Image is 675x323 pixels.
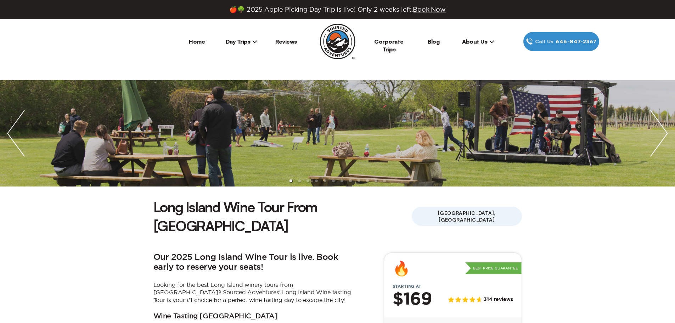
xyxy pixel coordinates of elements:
li: slide item 3 [306,179,309,182]
li: slide item 12 [383,179,386,182]
span: Call Us [533,38,556,45]
div: 🔥 [393,261,410,275]
h2: Our 2025 Long Island Wine Tour is live. Book early to reserve your seats! [153,252,352,273]
span: Book Now [413,6,446,13]
a: Corporate Trips [374,38,404,53]
h3: Wine Tasting [GEOGRAPHIC_DATA] [153,312,278,321]
span: 🍎🌳 2025 Apple Picking Day Trip is live! Only 2 weeks left. [229,6,445,13]
span: About Us [462,38,494,45]
a: Home [189,38,205,45]
li: slide item 7 [341,179,343,182]
img: Sourced Adventures company logo [320,24,355,59]
h1: Long Island Wine Tour From [GEOGRAPHIC_DATA] [153,197,412,235]
span: 314 reviews [484,297,513,303]
li: slide item 1 [289,179,292,182]
li: slide item 4 [315,179,318,182]
img: next slide / item [643,80,675,186]
li: slide item 6 [332,179,335,182]
li: slide item 5 [324,179,326,182]
li: slide item 9 [358,179,360,182]
a: Call Us646‍-847‍-2367 [523,32,599,51]
li: slide item 11 [375,179,377,182]
a: Reviews [275,38,297,45]
p: Looking for the best Long Island winery tours from [GEOGRAPHIC_DATA]? Sourced Adventures’ Long Is... [153,281,352,304]
li: slide item 8 [349,179,352,182]
p: Best Price Guarantee [465,262,522,274]
span: Day Trips [226,38,258,45]
li: slide item 2 [298,179,301,182]
li: slide item 10 [366,179,369,182]
a: Blog [428,38,439,45]
span: 646‍-847‍-2367 [556,38,596,45]
span: [GEOGRAPHIC_DATA], [GEOGRAPHIC_DATA] [412,207,522,226]
h2: $169 [393,290,432,309]
span: Starting at [384,284,430,289]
